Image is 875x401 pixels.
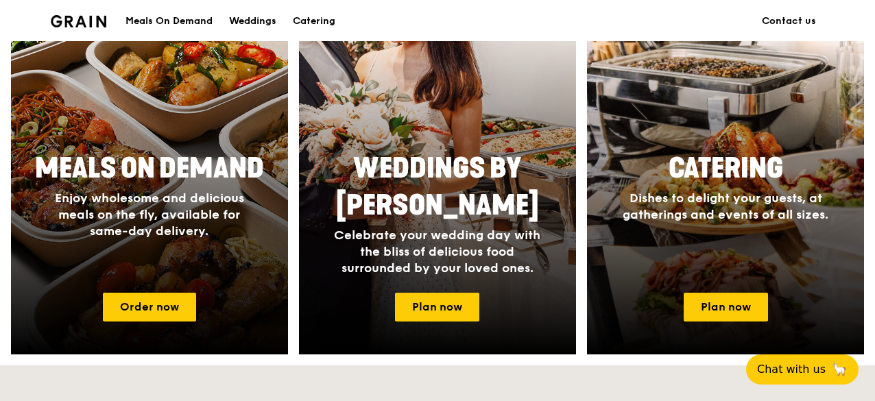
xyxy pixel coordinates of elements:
[293,1,335,42] div: Catering
[125,1,213,42] div: Meals On Demand
[285,1,344,42] a: Catering
[55,191,244,239] span: Enjoy wholesome and delicious meals on the fly, available for same-day delivery.
[831,361,848,378] span: 🦙
[746,354,859,385] button: Chat with us🦙
[229,1,276,42] div: Weddings
[221,1,285,42] a: Weddings
[669,152,783,185] span: Catering
[334,228,540,276] span: Celebrate your wedding day with the bliss of delicious food surrounded by your loved ones.
[623,191,828,222] span: Dishes to delight your guests, at gatherings and events of all sizes.
[757,361,826,378] span: Chat with us
[395,293,479,321] a: Plan now
[35,152,264,185] span: Meals On Demand
[754,1,824,42] a: Contact us
[684,293,768,321] a: Plan now
[336,152,539,222] span: Weddings by [PERSON_NAME]
[51,15,106,27] img: Grain
[103,293,196,321] a: Order now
